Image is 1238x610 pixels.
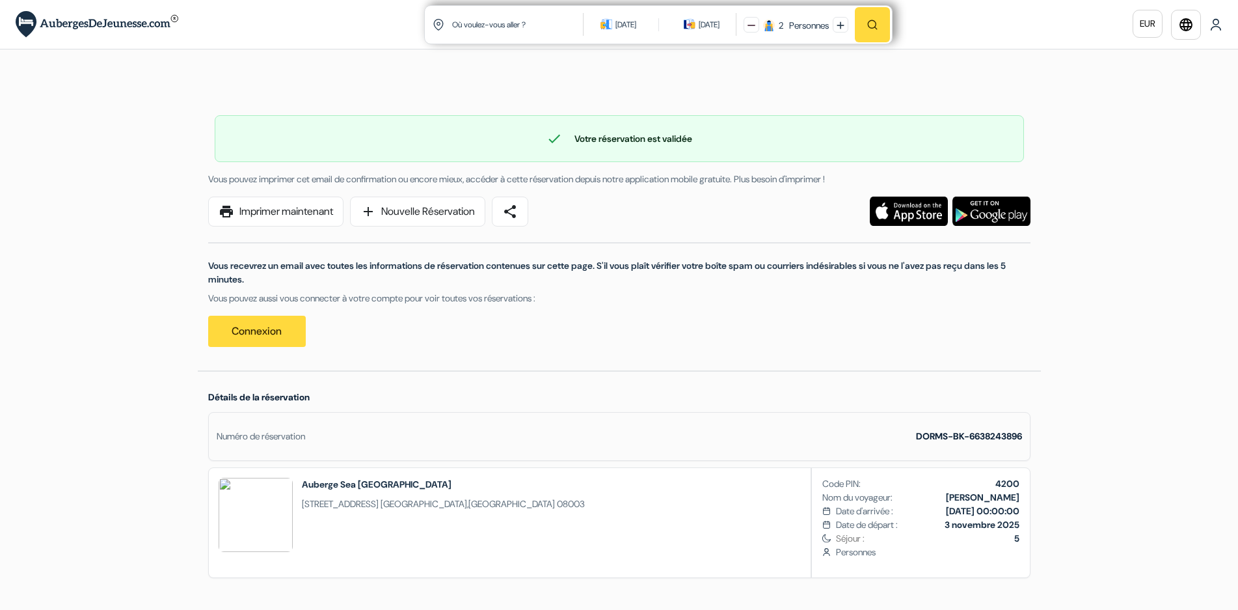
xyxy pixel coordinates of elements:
span: [GEOGRAPHIC_DATA] [468,498,555,510]
i: language [1178,17,1194,33]
p: Vous pouvez aussi vous connecter à votre compte pour voir toutes vos réservations : [208,292,1030,305]
span: check [546,131,562,146]
div: [DATE] [699,18,720,31]
span: Nom du voyageur: [822,491,893,505]
span: 08003 [557,498,585,510]
a: language [1171,10,1201,40]
span: Séjour : [836,532,1019,546]
img: Téléchargez l'application gratuite [952,197,1030,226]
img: Téléchargez l'application gratuite [870,197,948,226]
b: [PERSON_NAME] [946,492,1019,503]
p: Vous recevrez un email avec toutes les informations de réservation contenues sur cette page. S'il... [208,259,1030,286]
span: share [502,204,518,219]
span: [GEOGRAPHIC_DATA] [381,498,467,510]
a: Connexion [208,316,306,347]
h2: Auberge Sea [GEOGRAPHIC_DATA] [302,478,585,491]
img: minus [747,21,755,29]
span: [STREET_ADDRESS] [302,498,379,510]
strong: DORMS-BK-6638243896 [916,430,1022,442]
img: AubergesDeJeunesse.com [16,11,178,38]
span: Détails de la réservation [208,391,310,403]
div: [DATE] [615,18,636,31]
a: addNouvelle Réservation [350,197,485,227]
img: location icon [433,19,444,31]
img: User Icon [1209,18,1222,31]
b: [DATE] 00:00:00 [946,505,1019,517]
span: add [360,204,376,219]
img: plus [837,21,844,29]
div: 2 [779,19,783,33]
span: Date d'arrivée : [836,505,893,518]
b: 4200 [995,478,1019,490]
span: , [302,497,585,511]
a: printImprimer maintenant [208,197,343,227]
b: 3 novembre 2025 [945,519,1019,531]
input: Ville, université ou logement [451,8,585,40]
span: print [219,204,234,219]
span: Personnes [836,546,1019,559]
b: 5 [1014,533,1019,544]
div: Votre réservation est validée [215,131,1023,146]
div: Numéro de réservation [217,430,305,443]
span: Code PIN: [822,477,861,491]
a: EUR [1133,10,1163,38]
div: Personnes [785,19,829,33]
img: VDJZZwQwVG8PPlI9 [219,478,293,552]
img: calendarIcon icon [600,18,612,30]
img: guest icon [763,20,775,31]
a: share [492,197,528,227]
img: calendarIcon icon [684,18,695,30]
span: Vous pouvez imprimer cet email de confirmation ou encore mieux, accéder à cette réservation depui... [208,173,825,185]
span: Date de départ : [836,518,898,532]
